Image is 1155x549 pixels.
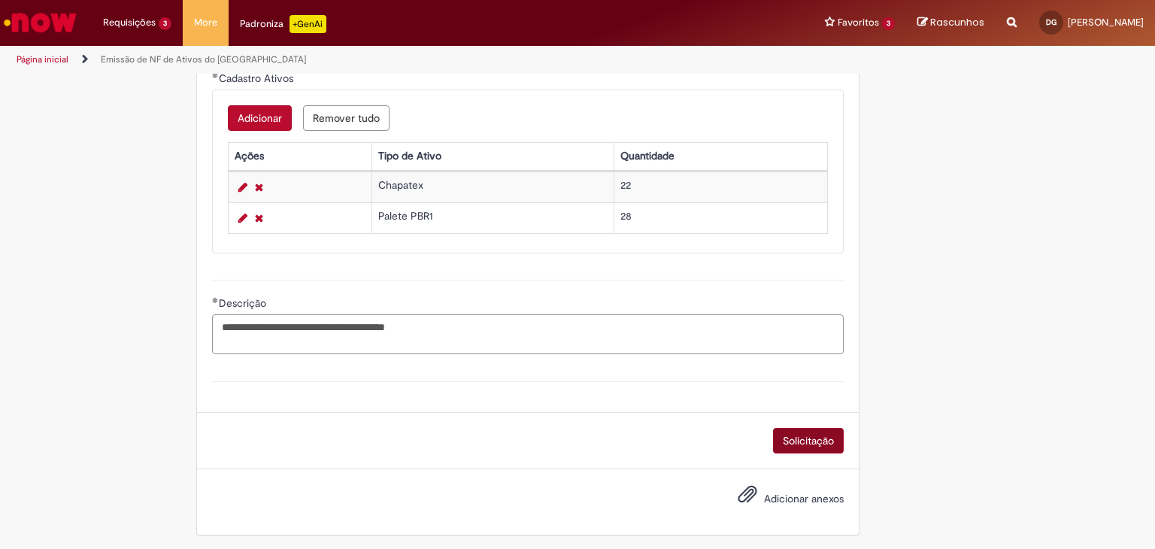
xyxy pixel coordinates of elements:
[212,314,844,355] textarea: Descrição
[372,142,614,170] th: Tipo de Ativo
[159,17,171,30] span: 3
[773,428,844,453] button: Solicitação
[212,297,219,303] span: Obrigatório Preenchido
[838,15,879,30] span: Favoritos
[2,8,79,38] img: ServiceNow
[212,72,219,78] span: Obrigatório Preenchido
[251,209,267,227] a: Remover linha 2
[101,53,306,65] a: Emissão de NF de Ativos do [GEOGRAPHIC_DATA]
[372,171,614,202] td: Chapatex
[290,15,326,33] p: +GenAi
[882,17,895,30] span: 3
[228,142,371,170] th: Ações
[1068,16,1144,29] span: [PERSON_NAME]
[372,202,614,233] td: Palete PBR1
[614,171,828,202] td: 22
[17,53,68,65] a: Página inicial
[103,15,156,30] span: Requisições
[228,105,292,131] button: Add a row for Cadastro Ativos
[734,481,761,515] button: Adicionar anexos
[11,46,759,74] ul: Trilhas de página
[303,105,390,131] button: Remove all rows for Cadastro Ativos
[235,209,251,227] a: Editar Linha 2
[251,178,267,196] a: Remover linha 1
[764,492,844,505] span: Adicionar anexos
[930,15,984,29] span: Rascunhos
[240,15,326,33] div: Padroniza
[219,296,269,310] span: Descrição
[235,178,251,196] a: Editar Linha 1
[219,71,296,85] span: Cadastro Ativos
[917,16,984,30] a: Rascunhos
[614,142,828,170] th: Quantidade
[1046,17,1056,27] span: DG
[614,202,828,233] td: 28
[194,15,217,30] span: More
